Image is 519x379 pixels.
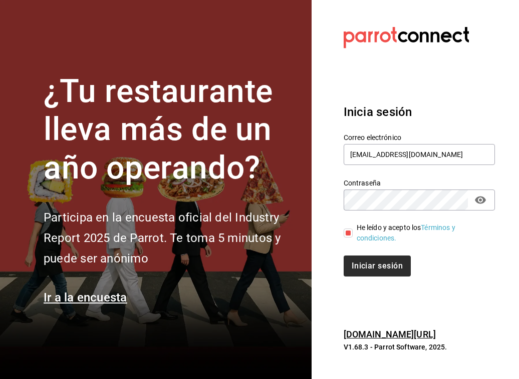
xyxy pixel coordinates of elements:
[44,290,127,304] a: Ir a la encuesta
[344,342,495,352] p: V1.68.3 - Parrot Software, 2025.
[472,191,489,208] button: passwordField
[344,255,411,276] button: Iniciar sesión
[44,72,300,187] h1: ¿Tu restaurante lleva más de un año operando?
[344,144,495,165] input: Ingresa tu correo electrónico
[357,222,487,243] div: He leído y acepto los
[344,179,495,186] label: Contraseña
[344,103,495,121] h3: Inicia sesión
[357,223,455,242] a: Términos y condiciones.
[44,207,300,268] h2: Participa en la encuesta oficial del Industry Report 2025 de Parrot. Te toma 5 minutos y puede se...
[344,133,495,140] label: Correo electrónico
[344,329,436,339] a: [DOMAIN_NAME][URL]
